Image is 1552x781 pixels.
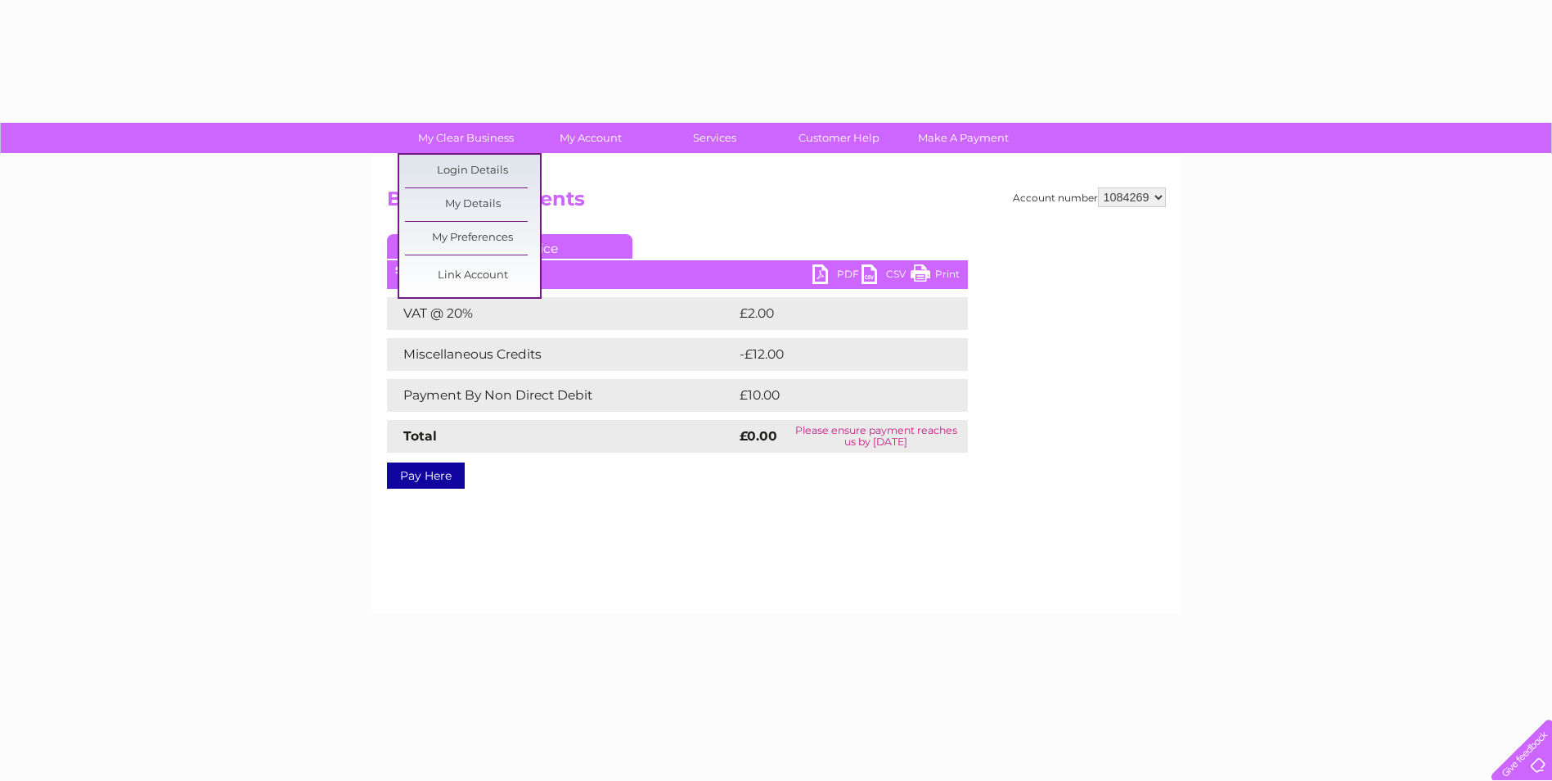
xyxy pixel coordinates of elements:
[405,155,540,187] a: Login Details
[403,428,437,444] strong: Total
[896,123,1031,153] a: Make A Payment
[387,379,736,412] td: Payment By Non Direct Debit
[785,420,968,453] td: Please ensure payment reaches us by [DATE]
[387,264,968,276] div: [DATE]
[740,428,777,444] strong: £0.00
[387,338,736,371] td: Miscellaneous Credits
[405,188,540,221] a: My Details
[523,123,658,153] a: My Account
[405,222,540,255] a: My Preferences
[861,264,911,288] a: CSV
[772,123,906,153] a: Customer Help
[387,463,465,489] a: Pay Here
[398,123,533,153] a: My Clear Business
[395,264,479,276] b: Statement Date:
[405,260,540,292] a: Link Account
[1013,187,1166,207] div: Account number
[736,297,930,330] td: £2.00
[812,264,861,288] a: PDF
[387,297,736,330] td: VAT @ 20%
[387,234,632,259] a: Current Invoice
[911,264,960,288] a: Print
[736,338,937,371] td: -£12.00
[647,123,782,153] a: Services
[387,187,1166,219] h2: Bills and Payments
[736,379,934,412] td: £10.00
